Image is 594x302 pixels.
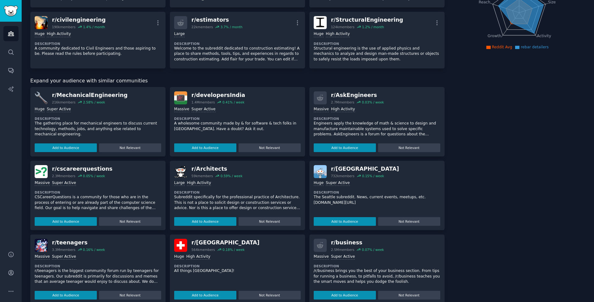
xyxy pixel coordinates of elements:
img: GummySearch logo [4,6,18,16]
button: Not Relevant [378,143,440,152]
p: r/teenagers is the biggest community forum run by teenagers for teenagers. Our subreddit is prima... [35,268,161,285]
dt: Description [35,264,161,268]
div: r/ estimators [192,16,243,24]
div: 3.7 % / month [221,25,243,29]
button: Not Relevant [99,143,161,152]
div: Huge [314,31,324,37]
div: 0.15 % / week [362,174,384,178]
div: 3.3M members [52,247,75,252]
div: Super Active [52,254,76,260]
div: 59k members [192,174,213,178]
div: r/ [GEOGRAPHIC_DATA] [192,239,260,247]
div: r/ Architects [192,165,243,173]
p: The gathering place for mechanical engineers to discuss current technology, methods, jobs, and an... [35,121,161,137]
div: r/ cscareerquestions [52,165,113,173]
div: Large [174,180,185,186]
img: StructuralEngineering [314,16,327,29]
div: Large [174,31,185,37]
div: r/ MechanicalEngineering [52,91,127,99]
span: Reddit Avg [492,45,512,49]
tspan: Activity [537,34,551,38]
tspan: Growth [488,34,501,38]
div: 124k members [331,25,355,29]
div: 0.16 % / week [83,247,105,252]
img: developersIndia [174,91,187,104]
span: Expand your audience with similar communities [30,77,148,85]
div: 0.59 % / week [221,174,243,178]
div: High Activity [186,254,210,260]
p: Subreddit specifically for the professional practice of Architecture. This is not a place to soli... [174,195,301,211]
div: High Activity [47,31,71,37]
div: 0.05 % / week [83,174,105,178]
div: Massive [35,254,50,260]
div: r/ StructuralEngineering [331,16,403,24]
div: 0.18 % / week [222,247,244,252]
img: MechanicalEngineering [35,91,48,104]
p: Welcome to the subreddit dedicated to construction estimating! A place to share methods, tools, t... [174,46,301,62]
div: 1.4M members [192,100,215,104]
dt: Description [35,116,161,121]
img: teenagers [35,239,48,252]
p: All things [GEOGRAPHIC_DATA]! [174,268,301,274]
button: Add to Audience [174,291,236,300]
div: r/ civilengineering [52,16,105,24]
div: 0.07 % / week [362,247,384,252]
button: Not Relevant [378,217,440,226]
div: 1.2 % / month [362,25,384,29]
div: Huge [35,31,45,37]
div: 216k members [52,100,75,104]
div: r/ [GEOGRAPHIC_DATA] [331,165,399,173]
button: Add to Audience [314,143,376,152]
button: Add to Audience [314,217,376,226]
button: Add to Audience [314,291,376,300]
button: Not Relevant [99,217,161,226]
img: Seattle [314,165,327,178]
div: 190k members [52,25,75,29]
div: Massive [174,107,189,112]
button: Not Relevant [239,291,301,300]
p: The Seattle subreddit. News, current events, meetups, etc. [DOMAIN_NAME][URL] [314,195,440,205]
div: Huge [35,107,45,112]
div: r/ business [331,239,384,247]
p: CSCareerQuestions is a community for those who are in the process of entering or are already part... [35,195,161,211]
button: Add to Audience [35,217,97,226]
div: Massive [35,180,50,186]
div: 2.3M members [52,174,75,178]
div: r/ developersIndia [192,91,245,99]
div: 2.5M members [331,247,355,252]
dt: Description [174,190,301,195]
p: A wholesome community made by & for software & tech folks in [GEOGRAPHIC_DATA]. Have a doubt? Ask... [174,121,301,132]
button: Add to Audience [35,291,97,300]
button: Not Relevant [239,217,301,226]
div: Huge [314,180,324,186]
img: Switzerland [174,239,187,252]
p: Engineers apply the knowledge of math & science to design and manufacture maintainable systems us... [314,121,440,137]
p: A community dedicated to Civil Engineers and those aspiring to be. Please read the rules before p... [35,46,161,57]
dt: Description [314,42,440,46]
a: StructuralEngineeringr/StructuralEngineering124kmembers1.2% / monthHugeHigh ActivityDescriptionSt... [309,12,445,68]
dt: Description [174,116,301,121]
div: r/ AskEngineers [331,91,384,99]
div: High Activity [326,31,350,37]
a: r/estimators22kmembers3.7% / monthLargeDescriptionWelcome to the subreddit dedicated to construct... [170,12,305,68]
div: 2.7M members [331,100,355,104]
div: Super Active [331,254,355,260]
button: Not Relevant [239,143,301,152]
div: Massive [314,107,329,112]
div: 0.03 % / week [362,100,384,104]
div: Super Active [192,107,216,112]
p: /r/business brings you the best of your business section. From tips for running a business, to pi... [314,268,440,285]
a: civilengineeringr/civilengineering190kmembers1.4% / monthHugeHigh ActivityDescriptionA community ... [30,12,166,68]
div: 564k members [192,247,215,252]
dt: Description [314,190,440,195]
button: Add to Audience [35,143,97,152]
span: rebar detailers [521,45,549,49]
dt: Description [174,264,301,268]
div: Super Active [52,180,76,186]
div: 732k members [331,174,355,178]
img: Architects [174,165,187,178]
div: Huge [174,254,184,260]
div: 1.4 % / month [83,25,105,29]
div: Massive [314,254,329,260]
div: Super Active [47,107,71,112]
